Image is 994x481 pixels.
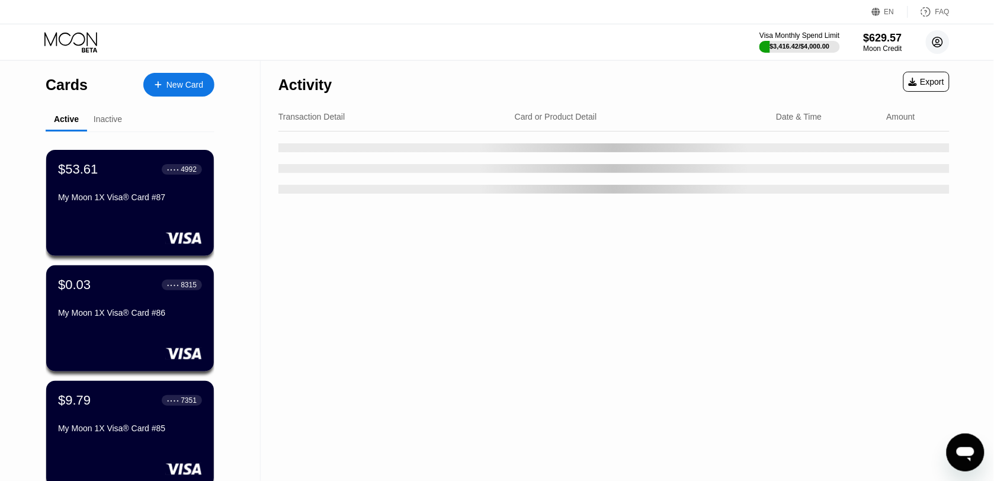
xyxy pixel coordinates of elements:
[54,114,79,124] div: Active
[181,281,197,289] div: 8315
[515,112,597,121] div: Card or Product Detail
[947,434,985,472] iframe: Button to launch messaging window
[166,80,203,90] div: New Card
[864,44,902,53] div: Moon Credit
[887,112,915,121] div: Amount
[759,31,839,53] div: Visa Monthly Spend Limit$3,416.42/$4,000.00
[908,6,950,18] div: FAQ
[776,112,822,121] div: Date & Time
[181,396,197,405] div: 7351
[58,424,202,433] div: My Moon 1X Visa® Card #85
[46,76,88,94] div: Cards
[872,6,908,18] div: EN
[58,162,98,177] div: $53.61
[759,31,839,40] div: Visa Monthly Spend Limit
[167,283,179,287] div: ● ● ● ●
[864,32,902,53] div: $629.57Moon Credit
[143,73,214,97] div: New Card
[58,193,202,202] div: My Moon 1X Visa® Card #87
[770,43,830,50] div: $3,416.42 / $4,000.00
[167,168,179,171] div: ● ● ● ●
[94,114,122,124] div: Inactive
[909,77,944,86] div: Export
[58,308,202,318] div: My Moon 1X Visa® Card #86
[46,265,214,371] div: $0.03● ● ● ●8315My Moon 1X Visa® Card #86
[167,399,179,402] div: ● ● ● ●
[278,76,332,94] div: Activity
[278,112,345,121] div: Transaction Detail
[58,393,91,408] div: $9.79
[903,72,950,92] div: Export
[935,8,950,16] div: FAQ
[181,165,197,174] div: 4992
[864,32,902,44] div: $629.57
[884,8,894,16] div: EN
[46,150,214,256] div: $53.61● ● ● ●4992My Moon 1X Visa® Card #87
[58,277,91,293] div: $0.03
